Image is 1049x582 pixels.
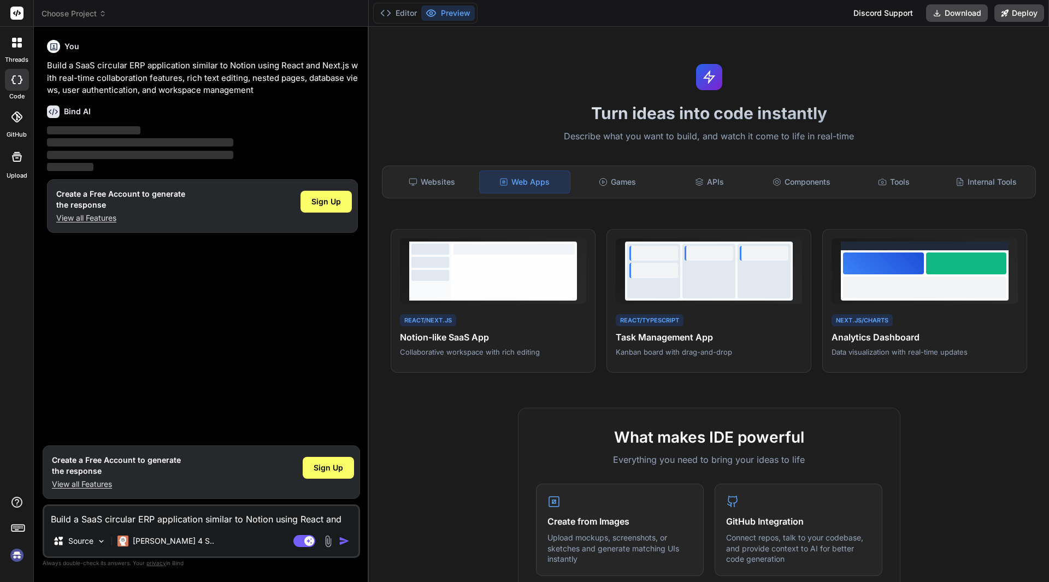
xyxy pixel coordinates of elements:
h6: You [64,41,79,52]
label: Upload [7,171,27,180]
div: Web Apps [479,171,570,193]
p: Upload mockups, screenshots, or sketches and generate matching UIs instantly [547,532,692,565]
p: Everything you need to bring your ideas to life [536,453,882,466]
label: GitHub [7,130,27,139]
img: signin [8,546,26,565]
div: Discord Support [847,4,920,22]
label: threads [5,55,28,64]
span: ‌ [47,151,233,159]
button: Download [926,4,988,22]
div: Components [757,171,847,193]
button: Deploy [994,4,1044,22]
label: code [9,92,25,101]
h4: Analytics Dashboard [832,331,1018,344]
span: Sign Up [314,462,343,473]
div: APIs [664,171,755,193]
h4: Notion-like SaaS App [400,331,586,344]
p: View all Features [52,479,181,490]
div: React/TypeScript [616,314,683,327]
h4: GitHub Integration [726,515,871,528]
p: Collaborative workspace with rich editing [400,347,586,357]
h2: What makes IDE powerful [536,426,882,449]
p: Describe what you want to build, and watch it come to life in real-time [375,130,1042,144]
img: Claude 4 Sonnet [117,536,128,546]
span: Sign Up [311,196,341,207]
p: Always double-check its answers. Your in Bind [43,558,360,568]
img: icon [339,536,350,546]
p: View all Features [56,213,185,224]
p: [PERSON_NAME] 4 S.. [133,536,214,546]
p: Data visualization with real-time updates [832,347,1018,357]
div: React/Next.js [400,314,456,327]
h6: Bind AI [64,106,91,117]
div: Games [573,171,663,193]
button: Editor [376,5,421,21]
img: Pick Models [97,537,106,546]
h4: Task Management App [616,331,802,344]
h1: Turn ideas into code instantly [375,103,1042,123]
div: Next.js/Charts [832,314,893,327]
span: privacy [146,560,166,566]
h4: Create from Images [547,515,692,528]
div: Internal Tools [941,171,1031,193]
p: Build a SaaS circular ERP application similar to Notion using React and Next.js with real-time co... [47,60,358,97]
span: Choose Project [42,8,107,19]
p: Kanban board with drag-and-drop [616,347,802,357]
span: ‌ [47,138,233,146]
h1: Create a Free Account to generate the response [56,189,185,210]
button: Preview [421,5,475,21]
p: Connect repos, talk to your codebase, and provide context to AI for better code generation [726,532,871,565]
img: attachment [322,535,334,548]
h1: Create a Free Account to generate the response [52,455,181,477]
span: ‌ [47,126,140,134]
span: ‌ [47,163,93,171]
p: Source [68,536,93,546]
div: Tools [849,171,939,193]
div: Websites [387,171,477,193]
